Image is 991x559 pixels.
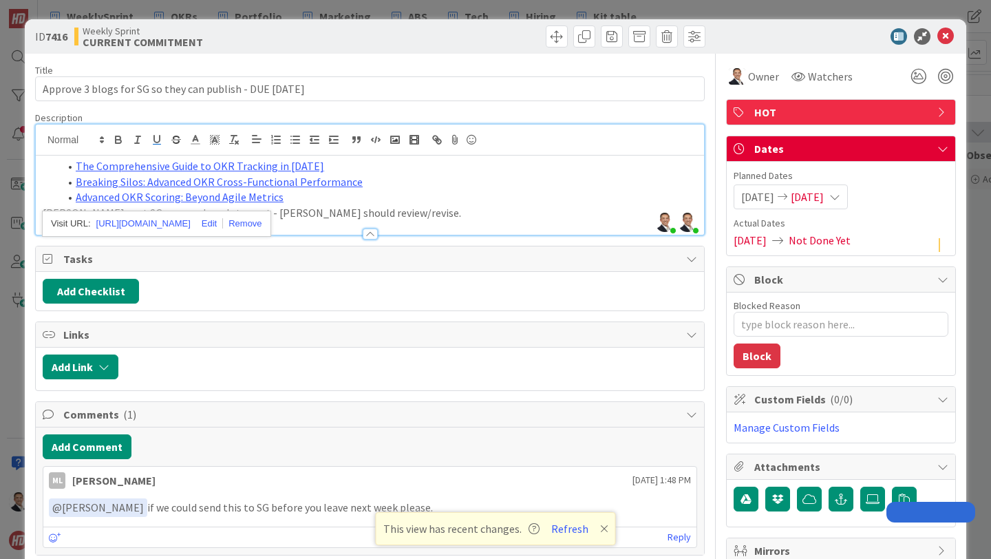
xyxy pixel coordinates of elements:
[63,251,679,267] span: Tasks
[72,472,156,489] div: [PERSON_NAME]
[754,104,930,120] span: HOT
[729,68,745,85] img: SL
[35,28,67,45] span: ID
[734,344,780,368] button: Block
[49,498,691,517] p: if we could send this to SG before you leave next week please.
[383,520,540,537] span: This view has recent changes.
[741,189,774,205] span: [DATE]
[76,159,324,173] a: The Comprehensive Guide to OKR Tracking in [DATE]
[754,271,930,288] span: Block
[668,529,691,546] a: Reply
[43,279,139,304] button: Add Checklist
[655,213,674,232] img: UCWZD98YtWJuY0ewth2JkLzM7ZIabXpM.png
[52,500,144,514] span: [PERSON_NAME]
[734,421,840,434] a: Manage Custom Fields
[35,76,705,101] input: type card name here...
[52,500,62,514] span: @
[632,473,691,487] span: [DATE] 1:48 PM
[43,205,697,221] p: [PERSON_NAME] sent SG approval ready to post - [PERSON_NAME] should review/revise.
[734,216,948,231] span: Actual Dates
[791,189,824,205] span: [DATE]
[734,169,948,183] span: Planned Dates
[35,64,53,76] label: Title
[43,434,131,459] button: Add Comment
[63,406,679,423] span: Comments
[808,68,853,85] span: Watchers
[123,408,136,421] span: ( 1 )
[83,36,203,48] b: CURRENT COMMITMENT
[830,392,853,406] span: ( 0/0 )
[734,232,767,249] span: [DATE]
[83,25,203,36] span: Weekly Sprint
[49,472,65,489] div: ML
[43,355,118,379] button: Add Link
[45,30,67,43] b: 7416
[546,520,593,538] button: Refresh
[754,391,930,408] span: Custom Fields
[678,213,697,232] img: UCWZD98YtWJuY0ewth2JkLzM7ZIabXpM.png
[754,458,930,475] span: Attachments
[35,112,83,124] span: Description
[734,299,800,312] label: Blocked Reason
[754,140,930,157] span: Dates
[96,215,191,233] a: [URL][DOMAIN_NAME]
[76,190,284,204] a: Advanced OKR Scoring: Beyond Agile Metrics
[76,175,363,189] a: Breaking Silos: Advanced OKR Cross-Functional Performance
[754,542,930,559] span: Mirrors
[63,326,679,343] span: Links
[789,232,851,249] span: Not Done Yet
[748,68,779,85] span: Owner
